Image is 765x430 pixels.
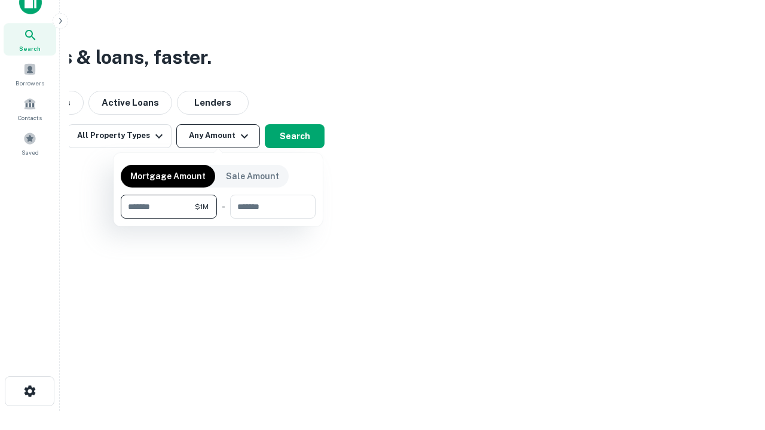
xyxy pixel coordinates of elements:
[705,334,765,392] iframe: Chat Widget
[195,201,209,212] span: $1M
[222,195,225,219] div: -
[226,170,279,183] p: Sale Amount
[130,170,206,183] p: Mortgage Amount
